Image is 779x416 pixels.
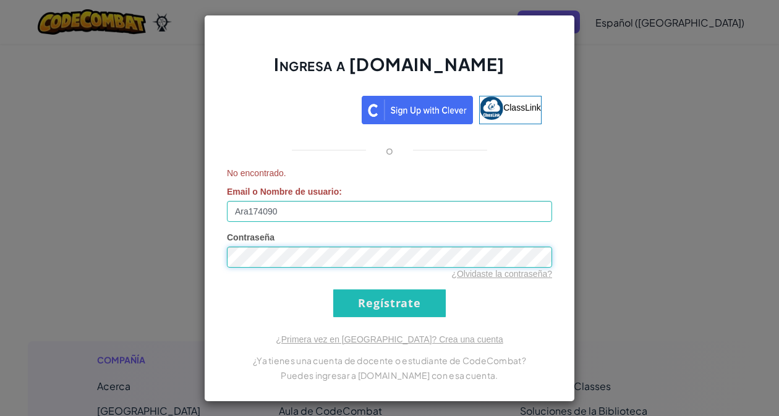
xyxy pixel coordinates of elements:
span: ClassLink [503,102,541,112]
span: Contraseña [227,232,275,242]
p: Puedes ingresar a [DOMAIN_NAME] con esa cuenta. [227,368,552,383]
span: Email o Nombre de usuario [227,187,339,197]
input: Regístrate [333,289,446,317]
iframe: Botón de Acceder con Google [231,95,362,122]
a: ¿Primera vez en [GEOGRAPHIC_DATA]? Crea una cuenta [276,334,503,344]
p: o [386,143,393,158]
a: ¿Olvidaste la contraseña? [451,269,552,279]
span: No encontrado. [227,167,552,179]
a: Acceder con Google. Se abre en una pestaña nueva [237,96,355,124]
label: : [227,185,342,198]
div: Acceder con Google. Se abre en una pestaña nueva [237,95,355,122]
img: clever_sso_button@2x.png [362,96,473,124]
img: classlink-logo-small.png [480,96,503,120]
p: ¿Ya tienes una cuenta de docente o estudiante de CodeCombat? [227,353,552,368]
h2: Ingresa a [DOMAIN_NAME] [227,53,552,88]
